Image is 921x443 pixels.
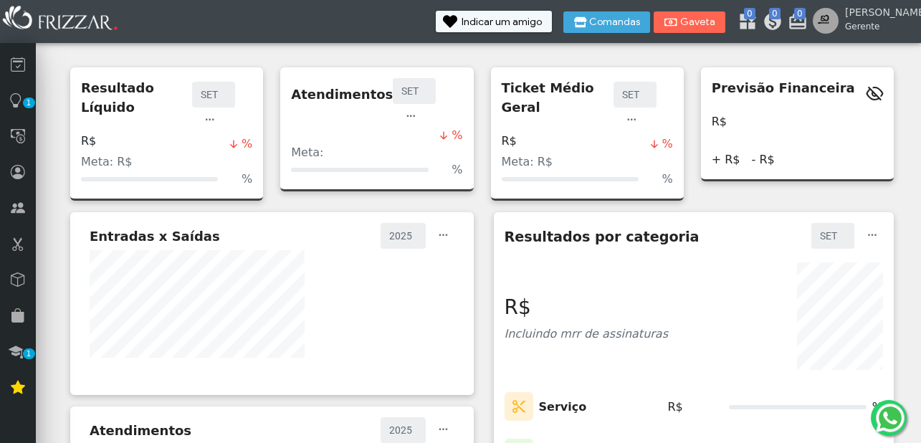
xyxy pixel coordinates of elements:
[462,17,542,27] span: Indicar um amigo
[199,86,228,103] label: SET
[502,134,517,148] h4: R$
[819,227,847,244] label: SET
[452,161,462,178] span: %
[505,327,669,340] span: Incluindo mrr de assinaturas
[505,295,669,320] h3: R$
[291,146,323,159] span: Meta:
[81,78,192,117] p: Resultado Líquido
[679,17,715,27] span: Gaveta
[662,135,673,153] span: %
[654,11,725,33] button: Gaveta
[400,104,421,129] button: ui-button
[872,399,883,416] span: %
[563,11,650,33] button: Comandas
[621,108,642,133] button: ui-button
[23,348,35,359] span: 1
[662,171,673,188] span: %
[388,227,419,244] label: 2025
[452,127,462,144] span: %
[788,11,802,37] a: 0
[90,229,220,244] h5: Entradas x Saídas
[90,423,191,439] h5: Atendimentos
[712,115,727,128] h4: R$
[81,155,133,168] span: Meta: R$
[433,417,454,442] button: ui-button
[539,399,587,416] p: Serviço
[668,399,683,416] span: R$
[291,85,393,104] p: Atendimentos
[712,151,740,168] span: + R$
[505,229,700,245] h5: Resultados por categoria
[242,171,252,188] span: %
[712,78,855,97] p: Previsão Financeira
[388,421,419,439] label: 2025
[794,8,806,19] span: 0
[81,134,96,148] h4: R$
[23,97,35,108] span: 1
[433,223,454,248] button: ui-button
[199,108,221,133] button: ui-button
[763,11,777,37] a: 0
[589,17,640,27] span: Comandas
[845,5,910,20] span: [PERSON_NAME]
[242,135,252,153] span: %
[502,78,614,117] p: Ticket Médio Geral
[813,8,914,34] a: [PERSON_NAME] Gerente
[738,11,752,37] a: 0
[502,155,553,168] span: Meta: R$
[400,82,429,100] label: SET
[505,392,533,421] img: Icone de Serviços
[752,151,775,168] span: - R$
[769,8,781,19] span: 0
[744,8,755,19] span: 0
[436,11,552,32] button: Indicar um amigo
[862,223,883,248] button: ui-button
[621,86,649,103] label: SET
[873,401,907,435] img: whatsapp.png
[845,20,910,33] span: Gerente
